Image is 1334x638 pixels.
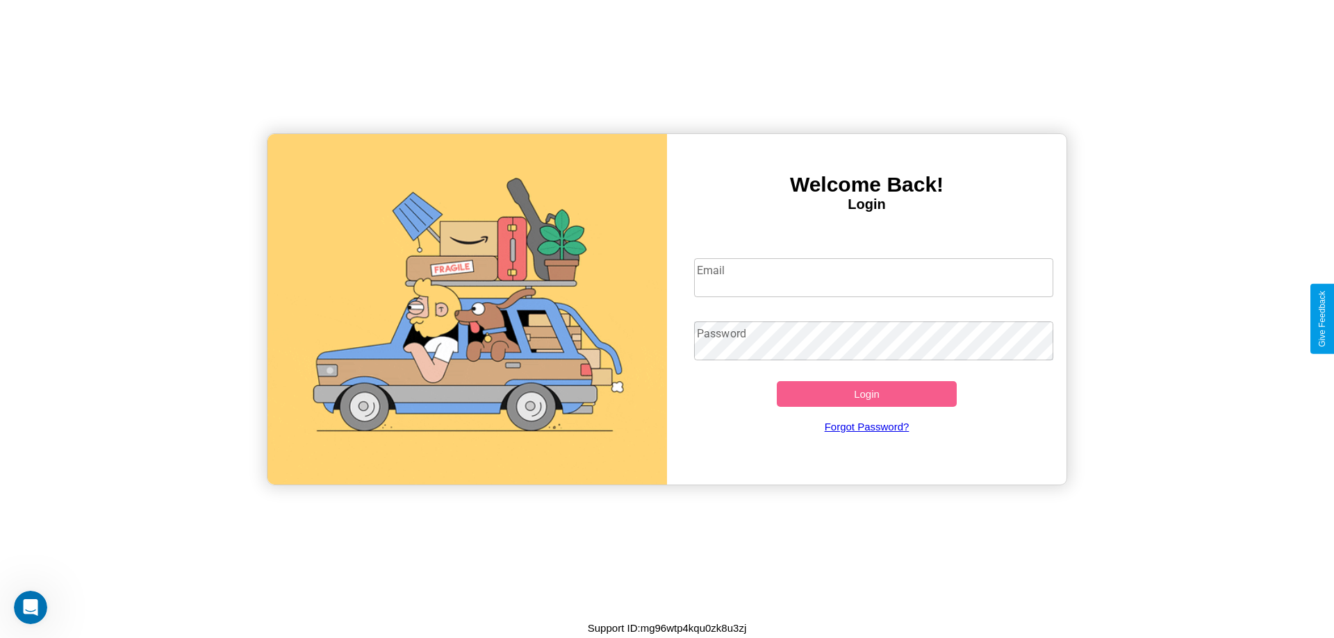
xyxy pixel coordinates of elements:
[267,134,667,485] img: gif
[588,619,746,637] p: Support ID: mg96wtp4kqu0zk8u3zj
[687,407,1047,446] a: Forgot Password?
[777,381,957,407] button: Login
[14,591,47,624] iframe: Intercom live chat
[1317,291,1327,347] div: Give Feedback
[667,173,1067,196] h3: Welcome Back!
[667,196,1067,212] h4: Login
